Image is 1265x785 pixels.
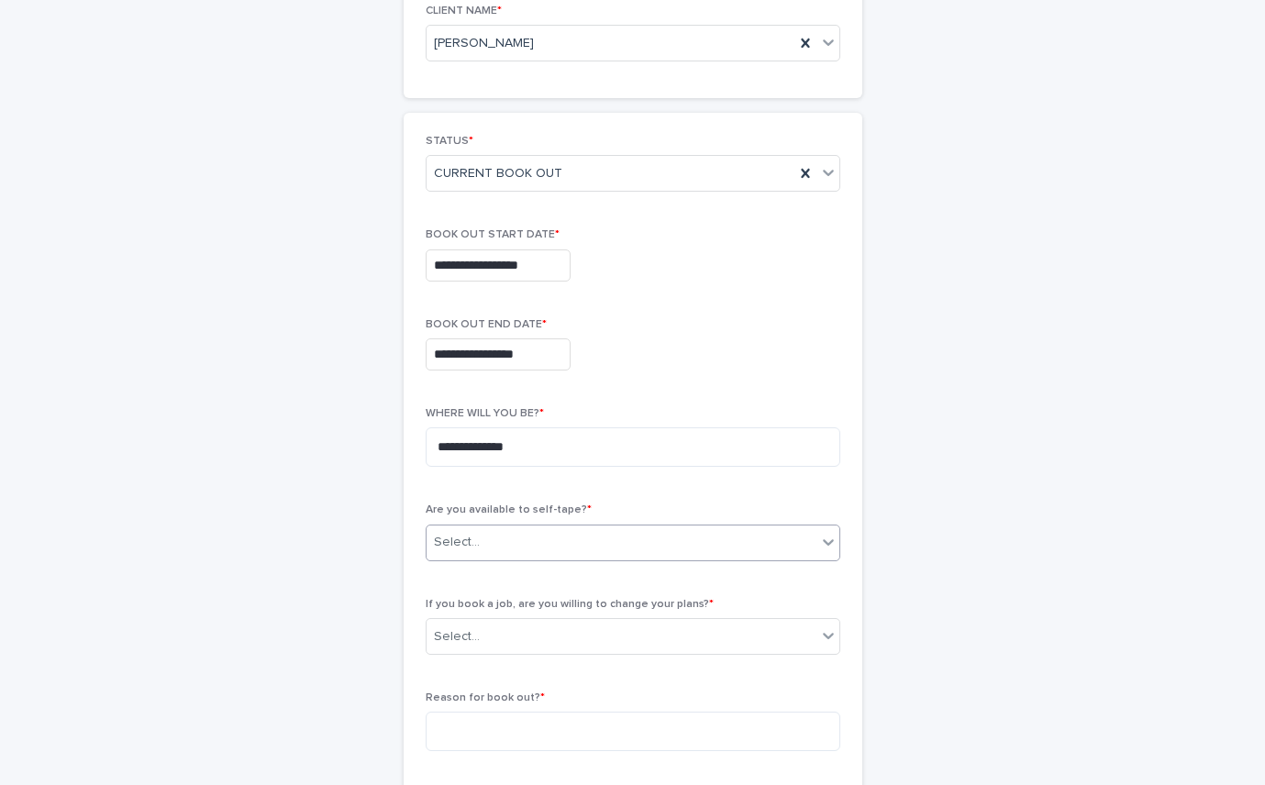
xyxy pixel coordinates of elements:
[426,136,473,147] span: STATUS
[426,599,714,610] span: If you book a job, are you willing to change your plans?
[426,319,547,330] span: BOOK OUT END DATE
[426,6,502,17] span: CLIENT NAME
[426,504,592,515] span: Are you available to self-tape?
[434,34,534,53] span: [PERSON_NAME]
[426,692,545,703] span: Reason for book out?
[434,627,480,647] div: Select...
[426,408,544,419] span: WHERE WILL YOU BE?
[434,533,480,552] div: Select...
[434,164,562,183] span: CURRENT BOOK OUT
[426,229,560,240] span: BOOK OUT START DATE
